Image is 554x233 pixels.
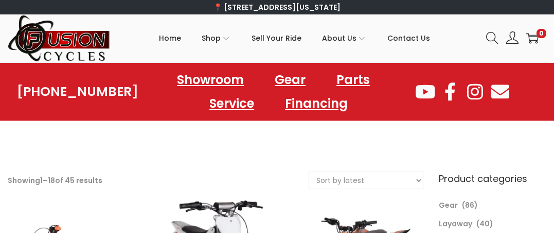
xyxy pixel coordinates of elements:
[8,173,102,188] p: Showing – of 45 results
[526,32,539,44] a: 0
[252,15,301,61] a: Sell Your Ride
[213,2,341,12] a: 📍 [STREET_ADDRESS][US_STATE]
[439,219,472,229] a: Layaway
[439,172,546,186] h6: Product categories
[309,172,423,189] select: Shop order
[387,25,430,51] span: Contact Us
[326,68,380,92] a: Parts
[252,25,301,51] span: Sell Your Ride
[202,25,221,51] span: Shop
[138,68,414,115] nav: Menu
[275,92,358,115] a: Financing
[199,92,264,115] a: Service
[322,15,367,61] a: About Us
[8,14,111,62] img: Woostify retina logo
[462,200,478,210] span: (86)
[167,68,254,92] a: Showroom
[264,68,316,92] a: Gear
[476,219,493,229] span: (40)
[40,175,43,186] span: 1
[48,175,55,186] span: 18
[111,15,478,61] nav: Primary navigation
[439,200,458,210] a: Gear
[202,15,231,61] a: Shop
[159,15,181,61] a: Home
[159,25,181,51] span: Home
[322,25,356,51] span: About Us
[17,85,138,99] a: [PHONE_NUMBER]
[387,15,430,61] a: Contact Us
